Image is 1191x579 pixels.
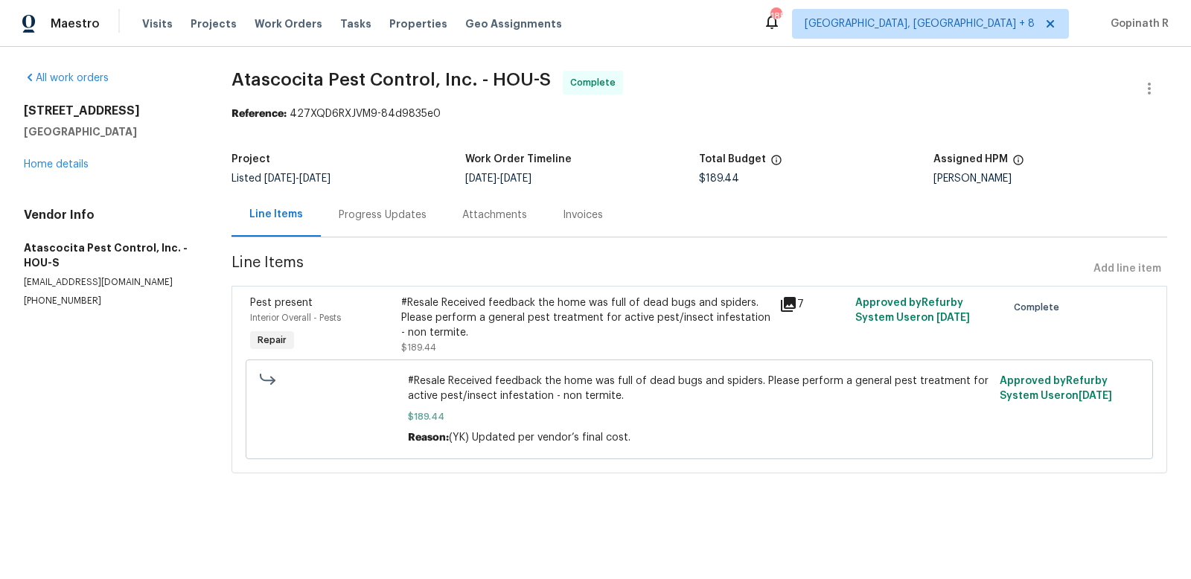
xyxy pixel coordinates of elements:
[232,154,270,164] h5: Project
[1105,16,1169,31] span: Gopinath R
[401,343,436,352] span: $189.44
[250,313,341,322] span: Interior Overall - Pests
[408,374,992,403] span: #Resale Received feedback the home was full of dead bugs and spiders. Please perform a general pe...
[570,75,622,90] span: Complete
[24,276,196,289] p: [EMAIL_ADDRESS][DOMAIN_NAME]
[1079,391,1112,401] span: [DATE]
[465,154,572,164] h5: Work Order Timeline
[232,173,331,184] span: Listed
[51,16,100,31] span: Maestro
[24,73,109,83] a: All work orders
[24,240,196,270] h5: Atascocita Pest Control, Inc. - HOU-S
[232,255,1088,283] span: Line Items
[449,432,630,443] span: (YK) Updated per vendor’s final cost.
[24,208,196,223] h4: Vendor Info
[770,9,781,24] div: 185
[249,207,303,222] div: Line Items
[500,173,531,184] span: [DATE]
[401,295,770,340] div: #Resale Received feedback the home was full of dead bugs and spiders. Please perform a general pe...
[191,16,237,31] span: Projects
[232,106,1167,121] div: 427XQD6RXJVM9-84d9835e0
[264,173,296,184] span: [DATE]
[339,208,427,223] div: Progress Updates
[408,432,449,443] span: Reason:
[699,154,766,164] h5: Total Budget
[855,298,970,323] span: Approved by Refurby System User on
[699,173,739,184] span: $189.44
[933,173,1167,184] div: [PERSON_NAME]
[232,71,551,89] span: Atascocita Pest Control, Inc. - HOU-S
[805,16,1035,31] span: [GEOGRAPHIC_DATA], [GEOGRAPHIC_DATA] + 8
[264,173,331,184] span: -
[299,173,331,184] span: [DATE]
[142,16,173,31] span: Visits
[1014,300,1065,315] span: Complete
[24,103,196,118] h2: [STREET_ADDRESS]
[936,313,970,323] span: [DATE]
[255,16,322,31] span: Work Orders
[933,154,1008,164] h5: Assigned HPM
[563,208,603,223] div: Invoices
[1012,154,1024,173] span: The hpm assigned to this work order.
[462,208,527,223] div: Attachments
[408,409,992,424] span: $189.44
[340,19,371,29] span: Tasks
[465,173,496,184] span: [DATE]
[389,16,447,31] span: Properties
[252,333,293,348] span: Repair
[1000,376,1112,401] span: Approved by Refurby System User on
[250,298,313,308] span: Pest present
[24,295,196,307] p: [PHONE_NUMBER]
[465,173,531,184] span: -
[24,124,196,139] h5: [GEOGRAPHIC_DATA]
[465,16,562,31] span: Geo Assignments
[232,109,287,119] b: Reference:
[24,159,89,170] a: Home details
[770,154,782,173] span: The total cost of line items that have been proposed by Opendoor. This sum includes line items th...
[779,295,846,313] div: 7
